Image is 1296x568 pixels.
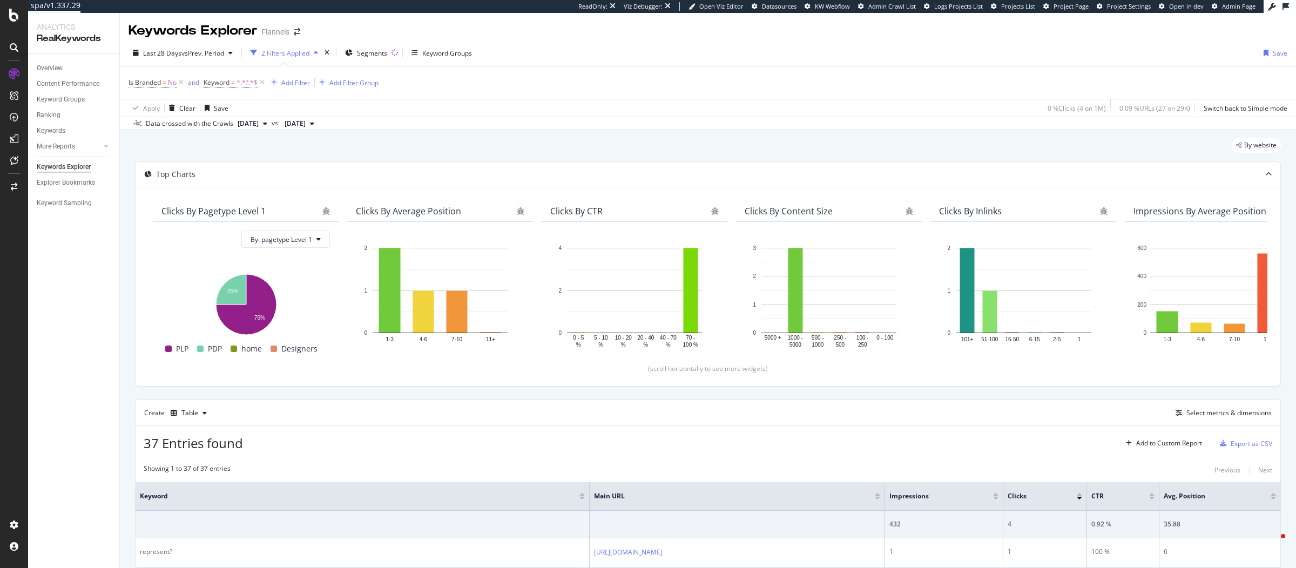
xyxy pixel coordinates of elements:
text: 16-50 [1005,336,1019,342]
div: 1 [889,547,998,557]
a: Content Performance [37,78,112,90]
span: Project Settings [1107,2,1151,10]
div: Select metrics & dimensions [1186,408,1272,417]
div: Add to Custom Report [1136,440,1202,447]
span: Impressions [889,491,977,501]
span: Avg. Position [1164,491,1254,501]
span: vs [272,118,280,128]
a: Open in dev [1159,2,1204,11]
span: PDP [208,342,222,355]
span: No [168,75,177,90]
div: RealKeywords [37,32,111,45]
span: = [231,78,235,87]
text: % [666,342,671,348]
text: 500 - [812,335,824,341]
text: 5000 + [765,335,781,341]
div: Clicks By CTR [550,206,603,217]
div: bug [322,207,330,215]
span: 37 Entries found [144,434,243,452]
div: 0 % Clicks ( 4 on 1M ) [1048,104,1106,113]
text: 3 [753,245,756,251]
text: 600 [1137,245,1146,251]
text: 101+ [961,336,974,342]
div: legacy label [1232,138,1281,153]
text: 2 [947,245,950,251]
text: 11+ [486,336,495,342]
text: 100 % [683,342,698,348]
text: 70 - [686,335,695,341]
div: A chart. [550,242,719,349]
div: bug [1100,207,1108,215]
span: = [163,78,166,87]
text: 0 - 5 [573,335,584,341]
span: PLP [176,342,188,355]
svg: A chart. [939,242,1108,349]
svg: A chart. [161,268,330,336]
text: 6-15 [1029,336,1040,342]
span: Segments [357,49,387,58]
text: 0 [364,330,367,336]
span: Admin Crawl List [868,2,916,10]
button: Export as CSV [1216,435,1272,452]
text: 20 - 40 [637,335,654,341]
div: 100 % [1091,547,1155,557]
button: Select metrics & dimensions [1171,407,1272,420]
span: Open in dev [1169,2,1204,10]
button: Save [200,99,228,117]
a: Ranking [37,110,112,121]
text: 75% [254,315,265,321]
span: Main URL [594,491,859,501]
span: Datasources [762,2,796,10]
span: home [241,342,262,355]
span: By website [1244,142,1277,148]
text: 1000 - [788,335,803,341]
span: Designers [281,342,318,355]
text: 1-3 [386,336,394,342]
span: Keyword [204,78,230,87]
div: Keyword Groups [422,49,472,58]
div: 4 [1008,519,1082,529]
div: 35.88 [1164,519,1276,529]
text: 40 - 70 [660,335,677,341]
div: Ranking [37,110,60,121]
text: 1-3 [1163,336,1171,342]
span: Last 28 Days [143,49,181,58]
div: 0.09 % URLs ( 27 on 29K ) [1119,104,1190,113]
div: Showing 1 to 37 of 37 entries [144,464,231,477]
text: 0 [1143,330,1146,336]
button: Segments [341,44,391,62]
button: Apply [129,99,160,117]
button: Save [1259,44,1287,62]
div: Data crossed with the Crawls [146,119,233,129]
button: Switch back to Simple mode [1199,99,1287,117]
div: Clicks By pagetype Level 1 [161,206,266,217]
a: Keywords [37,125,112,137]
div: Add Filter [281,78,310,87]
text: 11+ [1264,336,1273,342]
span: Project Page [1054,2,1089,10]
svg: A chart. [356,242,524,349]
svg: A chart. [745,242,913,349]
div: Create [144,404,211,422]
a: Keyword Sampling [37,198,112,209]
span: Projects List [1001,2,1035,10]
div: Keywords [37,125,65,137]
a: Admin Crawl List [858,2,916,11]
button: Keyword Groups [407,44,476,62]
span: Keyword [140,491,563,501]
text: 2 [753,274,756,280]
div: Clicks By Content Size [745,206,833,217]
div: Clear [179,104,195,113]
text: 2-5 [1053,336,1061,342]
text: 51-100 [981,336,998,342]
a: Admin Page [1212,2,1255,11]
a: More Reports [37,141,101,152]
div: Keywords Explorer [37,161,91,173]
div: Keyword Sampling [37,198,92,209]
text: 25% [227,288,238,294]
button: [DATE] [280,117,319,130]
